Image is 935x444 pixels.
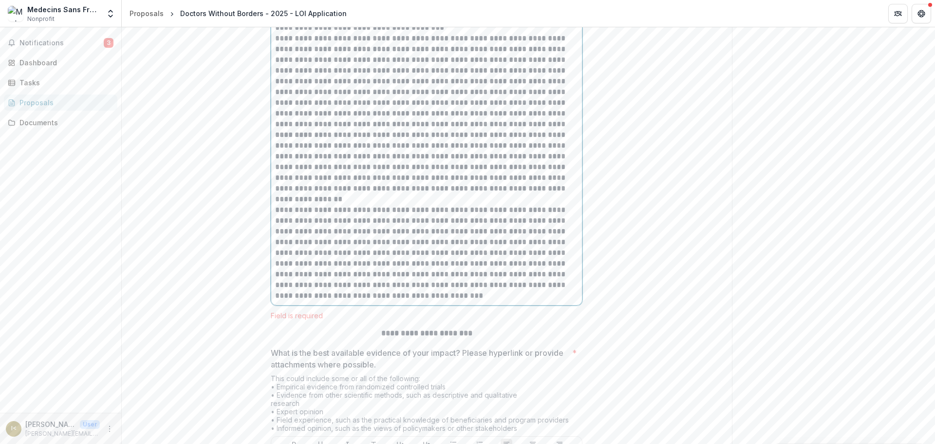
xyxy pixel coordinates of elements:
button: Notifications3 [4,35,117,51]
div: Field is required [271,311,582,320]
p: User [80,420,100,429]
p: [PERSON_NAME] <[PERSON_NAME][EMAIL_ADDRESS][PERSON_NAME][DOMAIN_NAME]> [25,419,76,429]
a: Documents [4,115,117,131]
button: Partners [888,4,908,23]
button: More [104,423,115,435]
div: Medecins Sans Frontieres [GEOGRAPHIC_DATA] [27,4,100,15]
div: This could include some or all of the following: • Empirical evidence from randomized controlled ... [271,374,582,436]
div: Irene McPherron <irene.mcpherron@newyork.msf.org> [11,425,17,432]
p: What is the best available evidence of your impact? Please hyperlink or provide attachments where... [271,347,568,370]
span: 3 [104,38,113,48]
p: [PERSON_NAME][EMAIL_ADDRESS][PERSON_NAME][DOMAIN_NAME] [25,429,100,438]
a: Proposals [4,95,117,111]
span: Notifications [19,39,104,47]
a: Tasks [4,75,117,91]
button: Open entity switcher [104,4,117,23]
span: Nonprofit [27,15,55,23]
a: Dashboard [4,55,117,71]
div: Tasks [19,77,110,88]
div: Proposals [130,8,164,19]
button: Get Help [912,4,931,23]
a: Proposals [126,6,168,20]
nav: breadcrumb [126,6,351,20]
div: Documents [19,117,110,128]
img: Medecins Sans Frontieres USA [8,6,23,21]
div: Doctors Without Borders - 2025 - LOI Application [180,8,347,19]
div: Proposals [19,97,110,108]
div: Dashboard [19,58,110,68]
